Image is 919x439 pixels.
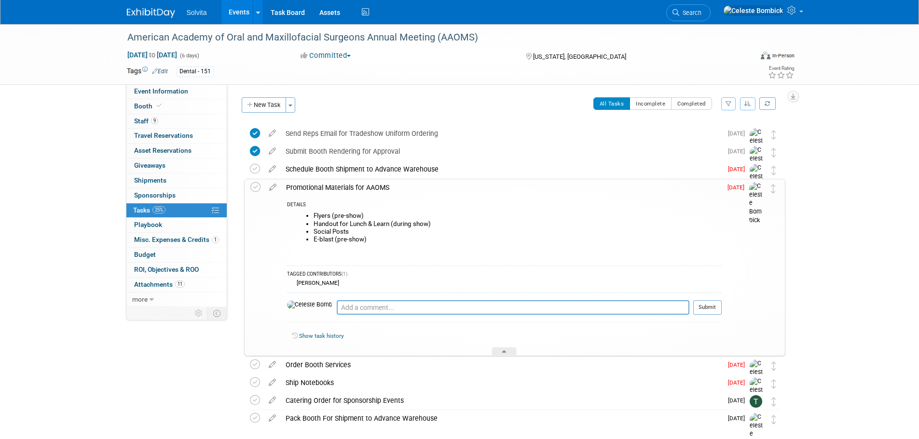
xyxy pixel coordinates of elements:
[281,179,722,196] div: Promotional Materials for AAOMS
[264,360,281,369] a: edit
[768,66,794,71] div: Event Rating
[771,361,776,371] i: Move task
[126,278,227,292] a: Attachments11
[127,8,175,18] img: ExhibitDay
[126,188,227,203] a: Sponsorships
[126,144,227,158] a: Asset Reservations
[134,280,185,288] span: Attachments
[593,97,631,110] button: All Tasks
[127,51,178,59] span: [DATE] [DATE]
[728,130,750,137] span: [DATE]
[126,173,227,188] a: Shipments
[134,251,156,258] span: Budget
[771,397,776,406] i: Move task
[148,51,157,59] span: to
[750,128,764,171] img: Celeste Bombick
[175,280,185,288] span: 11
[264,183,281,192] a: edit
[666,4,711,21] a: Search
[771,130,776,139] i: Move task
[750,164,764,206] img: Celeste Bombick
[750,395,762,408] img: Tiannah Halcomb
[294,279,339,286] div: [PERSON_NAME]
[297,51,355,61] button: Committed
[191,307,207,319] td: Personalize Event Tab Strip
[126,293,227,307] a: more
[533,53,626,60] span: [US_STATE], [GEOGRAPHIC_DATA]
[134,266,199,273] span: ROI, Objectives & ROO
[750,146,764,188] img: Celeste Bombick
[151,117,158,124] span: 9
[126,84,227,99] a: Event Information
[264,396,281,405] a: edit
[750,359,764,402] img: Celeste Bombick
[132,295,148,303] span: more
[126,248,227,262] a: Budget
[314,228,722,236] li: Social Posts
[759,97,776,110] a: Refresh
[126,114,227,129] a: Staff9
[281,125,722,142] div: Send Reps Email for Tradeshow Uniform Ordering
[679,9,701,16] span: Search
[771,148,776,157] i: Move task
[281,392,722,409] div: Catering Order for Sponsorship Events
[771,415,776,424] i: Move task
[750,377,764,420] img: Celeste Bombick
[127,66,168,77] td: Tags
[157,103,162,108] i: Booth reservation complete
[177,67,214,77] div: Dental - 151
[728,379,750,386] span: [DATE]
[749,182,764,225] img: Celeste Bombick
[207,307,227,319] td: Toggle Event Tabs
[727,184,749,191] span: [DATE]
[134,87,188,95] span: Event Information
[771,184,776,193] i: Move task
[728,148,750,155] span: [DATE]
[671,97,712,110] button: Completed
[314,212,722,220] li: Flyers (pre-show)
[126,233,227,247] a: Misc. Expenses & Credits1
[281,374,722,391] div: Ship Notebooks
[281,357,722,373] div: Order Booth Services
[124,29,738,46] div: American Academy of Oral and Maxillofacial Surgeons Annual Meeting (AAOMS)
[314,220,722,228] li: Handout for Lunch & Learn (during show)
[179,53,199,59] span: (6 days)
[728,397,750,404] span: [DATE]
[134,236,219,243] span: Misc. Expenses & Credits
[287,271,722,279] div: TAGGED CONTRIBUTORS
[281,161,722,177] div: Schedule Booth Shipment to Advance Warehouse
[728,415,750,422] span: [DATE]
[771,166,776,175] i: Move task
[314,236,722,243] li: E-blast (pre-show)
[693,300,722,315] button: Submit
[126,218,227,232] a: Playbook
[242,97,286,113] button: New Task
[299,333,343,339] a: Show task history
[264,165,281,173] a: edit
[696,50,795,65] div: Event Format
[281,143,722,160] div: Submit Booth Rendering for Approval
[126,99,227,114] a: Booth
[133,206,165,214] span: Tasks
[771,379,776,388] i: Move task
[287,201,722,210] div: DETAILS
[264,414,281,423] a: edit
[264,129,281,138] a: edit
[126,203,227,218] a: Tasks25%
[630,97,672,110] button: Incomplete
[728,166,750,173] span: [DATE]
[728,361,750,368] span: [DATE]
[152,206,165,213] span: 25%
[126,129,227,143] a: Travel Reservations
[287,301,332,309] img: Celeste Bombick
[134,221,162,228] span: Playbook
[134,146,192,154] span: Asset Reservations
[134,191,176,199] span: Sponsorships
[264,147,281,156] a: edit
[187,9,207,16] span: Solvita
[126,159,227,173] a: Giveaways
[761,52,770,59] img: Format-Inperson.png
[134,176,166,184] span: Shipments
[134,132,193,139] span: Travel Reservations
[134,117,158,125] span: Staff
